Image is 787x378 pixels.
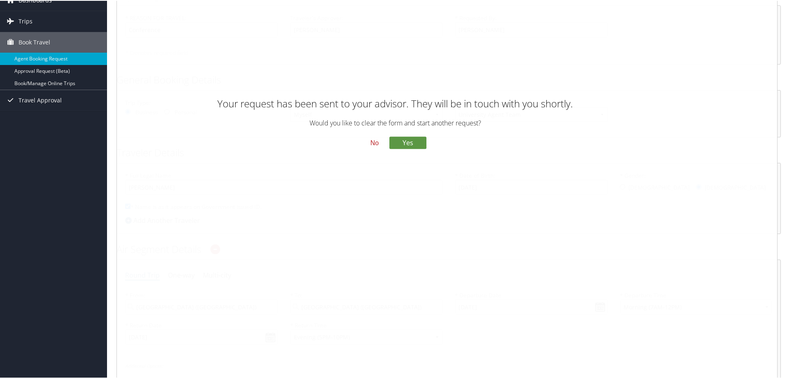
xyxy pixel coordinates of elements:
span: Travel Approval [19,89,62,110]
button: No [364,135,385,149]
button: Yes [389,136,426,148]
h4: Would you like to clear the form and start another request? [198,118,593,127]
span: Book Travel [19,31,50,52]
h2: Your request has been sent to your advisor. They will be in touch with you shortly. [198,96,593,110]
span: Trips [19,10,33,31]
